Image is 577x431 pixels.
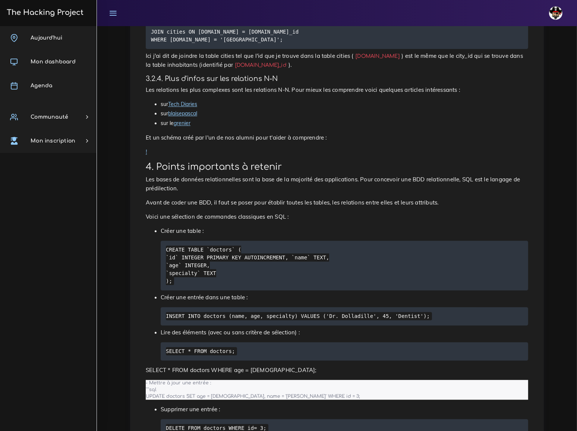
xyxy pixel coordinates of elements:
[166,347,237,355] code: SELECT * FROM doctors;
[146,148,147,155] a: !
[31,138,75,144] span: Mon inscription
[31,59,76,65] span: Mon dashboard
[4,9,83,17] h3: The Hacking Project
[161,109,528,118] li: sur
[146,198,528,207] p: Avant de coder une BDD, il faut se poser pour établir toutes les tables, les relations entre elle...
[161,227,528,235] p: Créer une table :
[146,162,528,172] h2: 4. Points importants à retenir
[161,328,528,337] p: Lire des éléments (avec ou sans critère de sélection) :
[146,85,528,94] p: Les relations les plus complexes sont les relations N-N. Pour mieux les comprendre voici quelques...
[146,51,528,69] p: Ici j'ai dit de joindre la table cities tel que l'id que je trouve dans la table cities ( ) est l...
[146,133,528,142] p: Et un schéma créé par l'un de nos alumni pour t'aider à comprendre :
[166,246,329,285] code: CREATE TABLE `doctors` ( `id` INTEGER PRIMARY KEY AUTOINCREMENT, `name` TEXT, `age` INTEGER, `spe...
[161,119,528,128] li: sur le
[146,212,528,221] p: Voici une sélection de commandes classiques en SQL :
[146,75,528,83] h4: 3.2.4. Plus d'infos sur les relations N-N
[168,110,197,117] a: blaisepascal
[166,312,432,320] code: INSERT INTO doctors (name, age, specialty) VALUES ('Dr. Dolladille', 45, 'Dentist');
[168,101,197,107] a: Tech Diaries
[151,20,299,44] code: SELECT * FROM inhabitants JOIN cities ON [DOMAIN_NAME] = [DOMAIN_NAME]_id WHERE [DOMAIN_NAME] = '...
[146,175,528,193] p: Les bases de données relationnelles sont la base de la majorité des applications. Pour concevoir ...
[31,83,52,88] span: Agenda
[174,120,190,127] a: grenier
[354,52,402,60] code: [DOMAIN_NAME]
[31,114,68,120] span: Communauté
[146,379,362,400] code: - Mettre à jour une entrée : ```sql UPDATE doctors SET age = [DEMOGRAPHIC_DATA], name = '[PERSON_...
[146,366,528,375] p: SELECT * FROM doctors WHERE age = [DEMOGRAPHIC_DATA];
[549,6,562,20] img: avatar
[161,405,528,414] p: Supprimer une entrée :
[31,35,62,41] span: Aujourd'hui
[233,61,288,69] code: [DOMAIN_NAME]_id
[161,293,528,302] p: Créer une entrée dans une table :
[161,100,528,109] li: sur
